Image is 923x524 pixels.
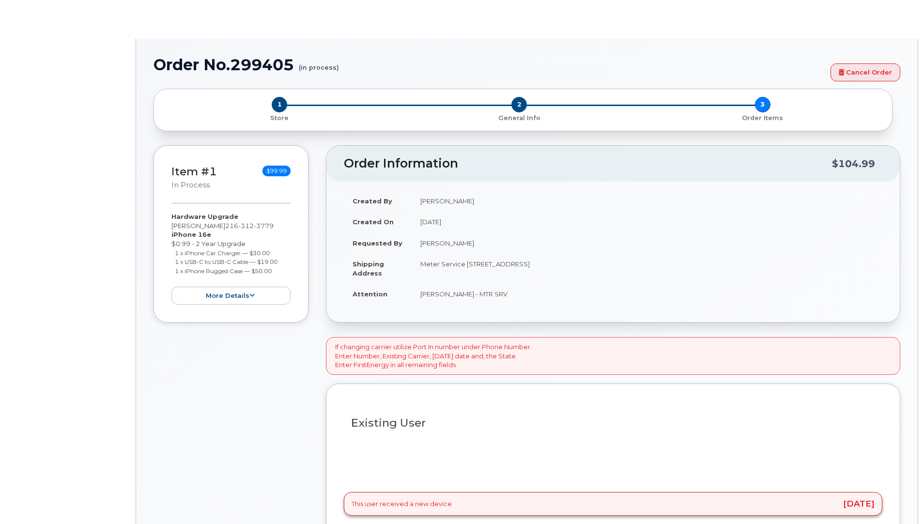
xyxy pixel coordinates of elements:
strong: Shipping Address [353,260,384,277]
a: Cancel Order [831,63,900,81]
div: [PERSON_NAME] $0.99 - 2 Year Upgrade [171,212,291,305]
p: General Info [401,114,637,123]
a: Item #1 [171,165,217,178]
td: [PERSON_NAME] [412,232,882,254]
span: [DATE] [843,500,875,508]
h1: Order No.299405 [154,56,826,73]
a: 1 Store [162,112,398,123]
td: [PERSON_NAME] - MTR SRV [412,283,882,305]
small: 1 x iPhone Car Charger — $30.00 [175,249,270,257]
strong: Created On [353,218,394,226]
h2: Order Information [344,157,832,170]
small: (in process) [299,56,339,71]
strong: Requested By [353,239,402,247]
span: 312 [238,222,254,230]
small: 1 x iPhone Rugged Case — $50.00 [175,267,272,275]
span: 3779 [254,222,274,230]
span: $99.99 [262,166,291,176]
strong: Hardware Upgrade [171,213,238,220]
strong: iPhone 16e [171,231,211,238]
p: Store [166,114,394,123]
h3: Existing User [351,417,875,429]
div: This user received a new device [344,492,882,516]
td: [DATE] [412,211,882,232]
strong: Attention [353,290,387,298]
span: 216 [225,222,274,230]
td: Meter Service [STREET_ADDRESS] [412,253,882,283]
small: 1 x USB-C to USB-C Cable — $19.00 [175,258,277,265]
td: [PERSON_NAME] [412,190,882,212]
a: 2 General Info [398,112,641,123]
strong: Created By [353,197,392,205]
span: 2 [511,97,527,112]
small: in process [171,181,210,189]
button: more details [171,287,291,305]
div: $104.99 [832,154,875,173]
span: 1 [272,97,287,112]
p: If changing carrier utilize Port In number under Phone Number. Enter Number, Existing Carrier, [D... [335,342,532,370]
